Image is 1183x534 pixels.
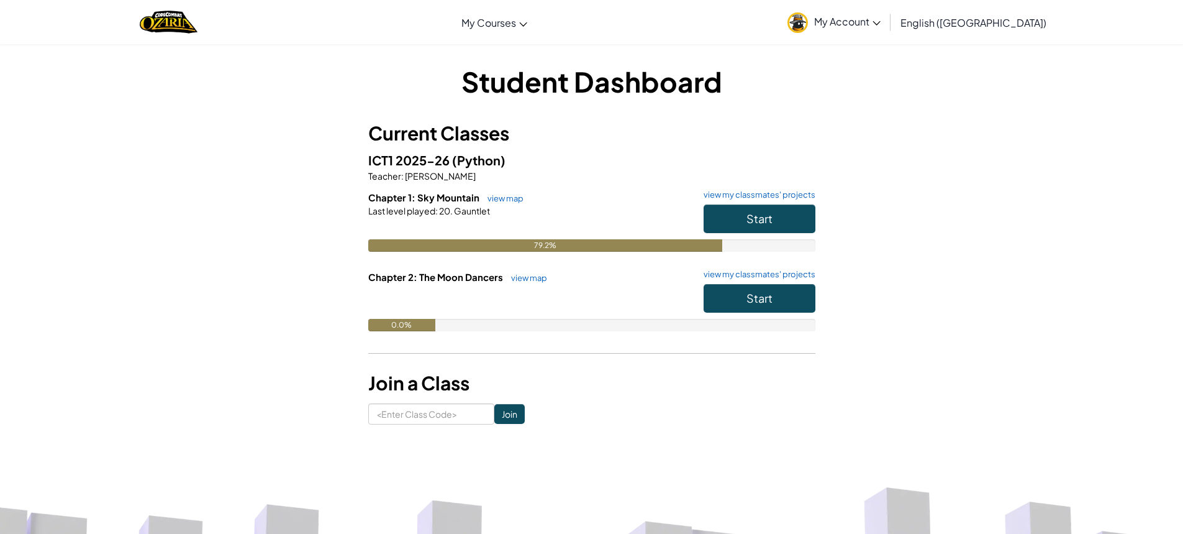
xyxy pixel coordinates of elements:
[368,369,815,397] h3: Join a Class
[438,205,453,216] span: 20.
[481,193,524,203] a: view map
[900,16,1046,29] span: English ([GEOGRAPHIC_DATA])
[746,291,773,305] span: Start
[697,270,815,279] a: view my classmates' projects
[455,6,533,39] a: My Courses
[704,205,815,233] button: Start
[401,170,404,182] span: :
[505,273,547,283] a: view map
[368,62,815,101] h1: Student Dashboard
[461,16,516,29] span: My Courses
[781,2,887,42] a: My Account
[368,170,401,182] span: Teacher
[368,191,481,203] span: Chapter 1: Sky Mountain
[894,6,1053,39] a: English ([GEOGRAPHIC_DATA])
[368,319,435,331] div: 0.0%
[368,205,435,216] span: Last level played
[368,119,815,147] h3: Current Classes
[140,9,197,35] a: Ozaria by CodeCombat logo
[368,152,452,168] span: ICT1 2025-26
[787,12,808,33] img: avatar
[697,191,815,199] a: view my classmates' projects
[814,15,881,28] span: My Account
[704,284,815,313] button: Start
[452,152,505,168] span: (Python)
[368,239,722,252] div: 79.2%
[368,403,494,425] input: <Enter Class Code>
[494,404,525,424] input: Join
[140,9,197,35] img: Home
[746,211,773,226] span: Start
[404,170,476,182] span: [PERSON_NAME]
[453,205,490,216] span: Gauntlet
[368,271,505,283] span: Chapter 2: The Moon Dancers
[435,205,438,216] span: :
